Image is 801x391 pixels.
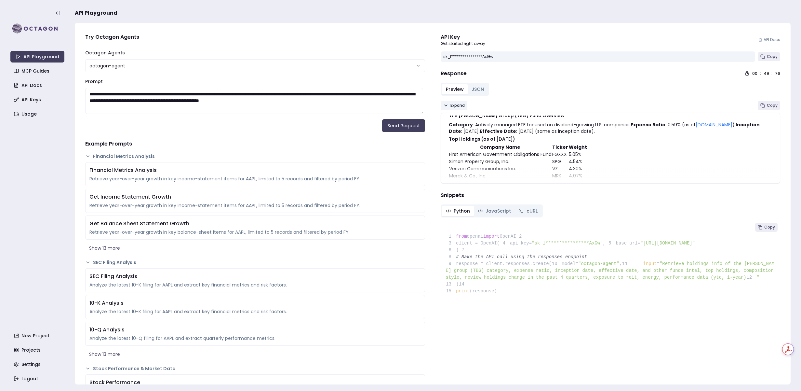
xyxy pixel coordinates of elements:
button: Stock Performance & Market Data [85,365,425,372]
span: " [756,275,759,280]
strong: Effective Date [480,128,516,134]
span: API Playground [75,9,117,17]
td: Merck & Co., Inc. [449,172,552,179]
td: SPG [552,158,568,165]
span: response = client.responses.create( [446,261,552,266]
td: Simon Property Group, Inc. [449,158,552,165]
th: Ticker [552,144,568,151]
span: "octagon-agent" [578,261,619,266]
div: : [771,71,772,76]
div: Retrieve year-over-year growth in key income-statement items for AAPL, limited to 5 records and f... [89,202,421,209]
div: 76 [775,71,780,76]
div: 49 [764,71,769,76]
div: Analyze the latest 10-K filing for AAPL and extract key financial metrics and risk factors. [89,308,421,315]
button: Preview [442,84,468,94]
strong: Category [449,121,473,128]
div: SEC Filing Analysis [89,272,421,280]
span: JavaScript [486,208,511,214]
h4: Response [441,70,467,77]
span: import [483,234,500,239]
a: API Docs [11,79,65,91]
th: Company Name [449,144,552,151]
span: Copy [767,54,778,59]
span: from [456,234,467,239]
span: 2 [516,233,527,240]
button: Copy [758,52,780,61]
span: input [643,261,657,266]
td: FGXXX [552,151,568,158]
label: Octagon Agents [85,49,125,56]
td: 5.05% [568,151,587,158]
div: Stock Performance [89,379,421,386]
button: SEC Filing Analysis [85,259,425,266]
a: MCP Guides [11,65,65,77]
td: MRK [552,172,568,179]
span: (response) [470,288,497,294]
h4: Try Octagon Agents [85,33,425,41]
td: 3.83% [568,179,587,187]
a: Logout [11,373,65,384]
td: First American Government Obligations Fund [449,151,552,158]
h4: Example Prompts [85,140,425,148]
span: 3 [446,240,456,247]
a: API Keys [11,94,65,105]
strong: Inception Date [449,121,760,134]
h4: Snippets [441,191,781,199]
span: 4 [500,240,510,247]
span: , [619,261,622,266]
div: 10-K Analysis [89,299,421,307]
strong: Expense Ratio [631,121,665,128]
a: [DOMAIN_NAME] [696,121,732,128]
span: 1 [446,233,456,240]
h4: Top Holdings (as of [DATE]) [449,136,772,142]
span: 8 [446,254,456,260]
button: Copy [755,223,778,232]
a: API Playground [10,51,64,63]
a: API Docs [758,37,780,42]
td: Verizon Communications Inc. [449,165,552,172]
span: "Retrieve holdings info of the [PERSON_NAME] group (TBG) category, expense ratio, inception date,... [446,261,777,280]
span: 7 [459,247,469,254]
div: Get Income Statement Growth [89,193,421,201]
td: 4.54% [568,158,587,165]
th: Weight [568,144,587,151]
span: Copy [767,103,778,108]
p: : Actively managed ETF focused on dividend-growing U.S. companies. : 0.59% (as of ). : [DATE]. : ... [449,121,772,134]
a: Projects [11,344,65,356]
span: , [603,241,606,246]
td: LYB [552,179,568,187]
span: Expand [450,103,465,108]
td: VZ [552,165,568,172]
button: Show 13 more [85,348,425,360]
span: print [456,288,470,294]
span: 14 [459,281,469,288]
div: Retrieve year-over-year growth in key income-statement items for AAPL, limited to 5 records and f... [89,175,421,182]
button: Copy [758,101,780,110]
span: 9 [446,260,456,267]
span: 6 [446,247,456,254]
div: Analyze the latest 10-Q filing for AAPL and extract quarterly performance metrics. [89,335,421,342]
span: # Make the API call using the responses endpoint [456,254,587,259]
a: Settings [11,358,65,370]
button: Financial Metrics Analysis [85,153,425,160]
span: client = OpenAI( [446,241,500,246]
p: Get started right away [441,41,485,46]
span: "[URL][DOMAIN_NAME]" [640,241,695,246]
a: New Project [11,330,65,342]
span: 13 [446,281,456,288]
span: = [657,261,660,266]
td: LyondellBasell Industries N.V. [449,179,552,187]
img: logo-rect-yK7x_WSZ.svg [10,22,64,35]
button: Show 13 more [85,242,425,254]
a: Usage [11,108,65,120]
button: JSON [468,84,488,94]
span: base_url= [616,241,640,246]
td: 4.30% [568,165,587,172]
td: 4.07% [568,172,587,179]
span: cURL [527,208,538,214]
span: Copy [764,225,775,230]
div: 10-Q Analysis [89,326,421,334]
div: Analyze the latest 10-K filing for AAPL and extract key financial metrics and risk factors. [89,282,421,288]
span: 11 [622,260,632,267]
button: Send Request [382,119,425,132]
